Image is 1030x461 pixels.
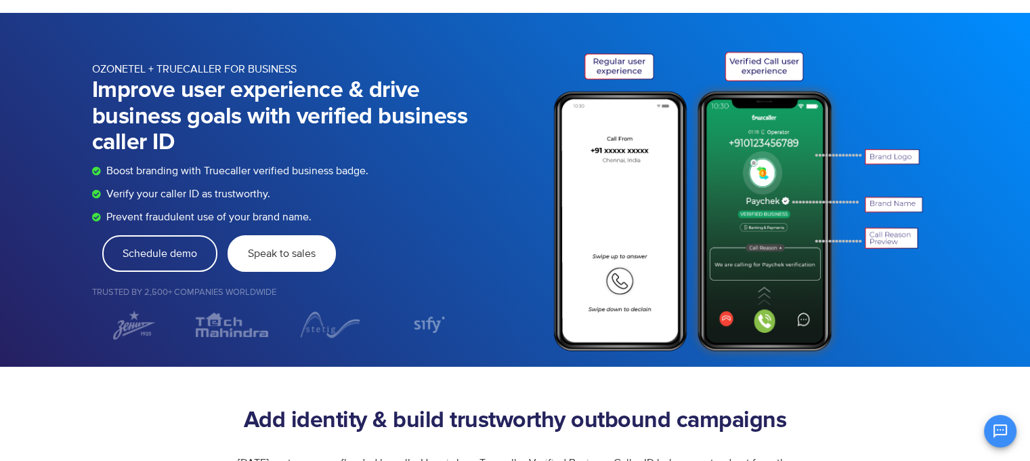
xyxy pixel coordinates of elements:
span: Prevent fraudulent use of your brand name. [103,209,312,225]
img: Sify [400,315,455,335]
div: 3 / 7 [288,309,372,340]
h2: Add identity & build trustworthy outbound campaigns [99,407,932,435]
span: Schedule demo [123,248,197,259]
span: Verify your caller ID as trustworthy. [103,186,270,202]
div: 2 / 7 [190,309,274,340]
span: Boost branding with Truecaller verified business badge. [103,163,368,179]
h5: Trusted by 2,500+ Companies Worldwide [92,288,470,297]
div: 1 / 7 [92,309,177,340]
a: Speak to sales [228,235,336,272]
img: ZENIT [92,309,177,340]
button: Open chat [984,415,1016,447]
h1: Improve user experience & drive business goals with verified business caller ID [92,77,470,157]
img: TechMahindra [190,309,274,340]
span: Speak to sales [248,248,316,259]
a: Schedule demo [102,235,217,272]
div: 4 / 7 [385,315,470,335]
p: OZONETEL + TRUECALLER FOR BUSINESS [92,61,470,77]
img: Stetig [288,309,372,340]
div: Image Carousel [92,309,470,340]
